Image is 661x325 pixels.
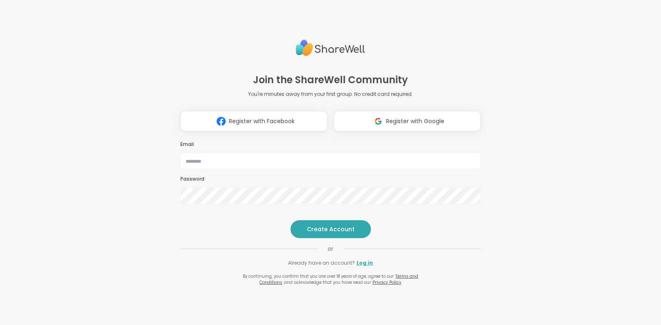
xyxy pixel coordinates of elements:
span: Create Account [307,225,355,233]
img: ShareWell Logomark [370,114,386,129]
span: Register with Facebook [229,117,295,126]
img: ShareWell Logomark [213,114,229,129]
span: Already have an account? [288,259,355,267]
img: ShareWell Logo [296,36,365,60]
span: By continuing, you confirm that you are over 18 years of age, agree to our [243,273,394,279]
h1: Join the ShareWell Community [253,73,408,87]
a: Privacy Policy [373,279,401,285]
h3: Password [180,176,481,183]
span: or [318,245,343,253]
a: Terms and Conditions [260,273,418,285]
h3: Email [180,141,481,148]
button: Register with Facebook [180,111,327,131]
button: Register with Google [334,111,481,131]
a: Log in [357,259,373,267]
span: and acknowledge that you have read our [284,279,371,285]
span: Register with Google [386,117,444,126]
p: You're minutes away from your first group. No credit card required. [248,91,413,98]
button: Create Account [291,220,371,238]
